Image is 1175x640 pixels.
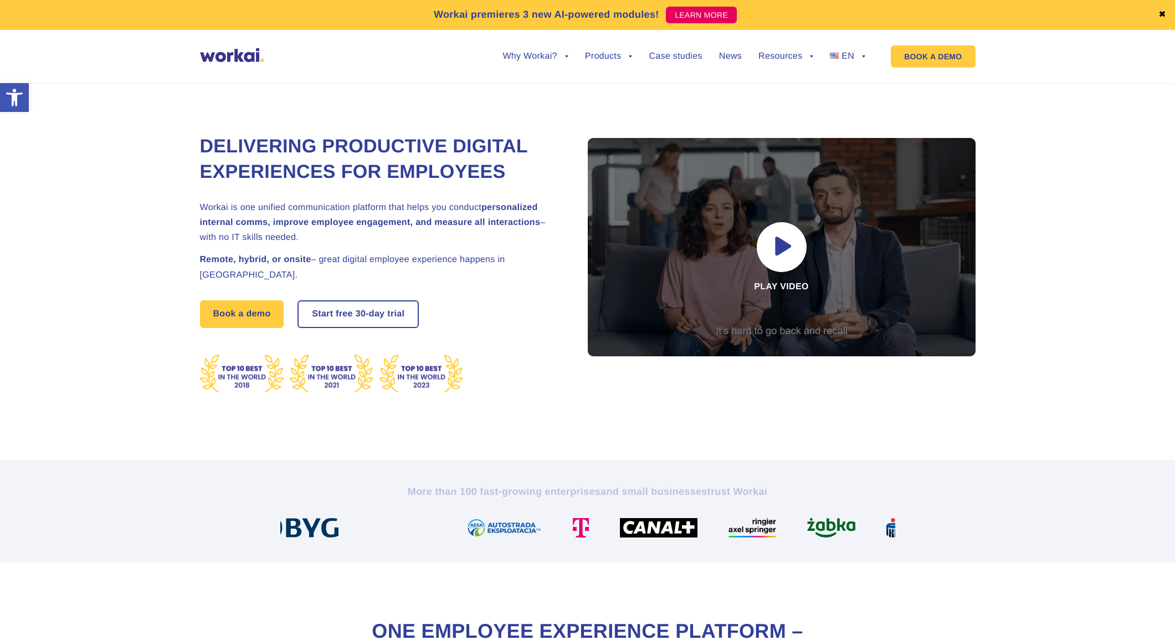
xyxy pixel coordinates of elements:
[502,52,568,61] a: Why Workai?
[585,52,633,61] a: Products
[601,486,707,497] i: and small businesses
[649,52,702,61] a: Case studies
[200,200,560,245] h2: Workai is one unified communication platform that helps you conduct – with no IT skills needed.
[200,255,311,264] strong: Remote, hybrid, or onsite
[588,138,976,356] div: Play video
[719,52,742,61] a: News
[299,301,418,327] a: Start free30-daytrial
[280,485,895,498] h2: More than 100 fast-growing enterprises trust Workai
[842,52,854,61] span: EN
[356,310,385,319] i: 30-day
[666,7,737,23] a: LEARN MORE
[1158,11,1166,19] a: ✖
[434,7,659,22] p: Workai premieres 3 new AI-powered modules!
[200,252,560,282] h2: – great digital employee experience happens in [GEOGRAPHIC_DATA].
[758,52,813,61] a: Resources
[200,134,560,185] h1: Delivering Productive Digital Experiences for Employees
[200,300,284,328] a: Book a demo
[891,45,975,68] a: BOOK A DEMO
